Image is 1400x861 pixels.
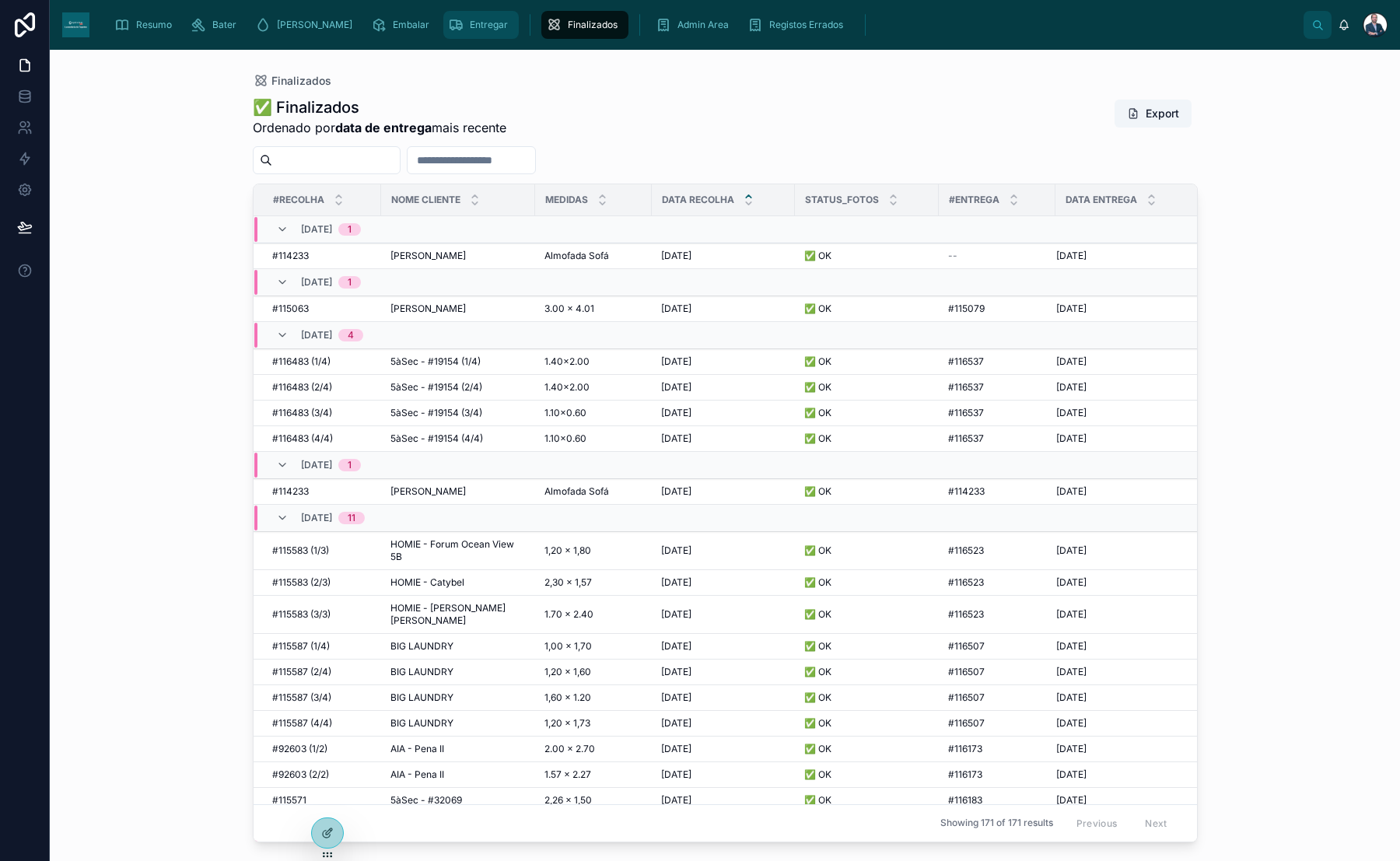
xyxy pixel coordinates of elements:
[804,355,831,368] span: ✅ OK
[390,303,466,315] span: [PERSON_NAME]
[1056,691,1087,704] span: [DATE]
[804,303,929,315] a: ✅ OK
[186,11,247,39] a: Bater
[651,11,740,39] a: Admin Area
[1056,432,1087,445] span: [DATE]
[1056,250,1185,262] a: [DATE]
[661,485,691,498] span: [DATE]
[348,459,352,471] div: 1
[1056,544,1087,557] span: [DATE]
[272,666,372,678] a: #115587 (2/4)
[253,118,506,137] span: Ordenado por mais recente
[272,717,332,730] span: #115587 (4/4)
[948,608,1046,621] a: #116523
[804,768,831,781] span: ✅ OK
[948,407,1046,419] a: #116537
[948,717,985,730] span: #116507
[390,666,526,678] a: BIG LAUNDRY
[1056,743,1087,755] span: [DATE]
[390,602,526,627] span: HOMIE - [PERSON_NAME] [PERSON_NAME]
[661,743,691,755] span: [DATE]
[1056,608,1087,621] span: [DATE]
[272,743,372,755] a: #92603 (1/2)
[662,194,734,206] span: Data Recolha
[804,640,929,653] a: ✅ OK
[1056,485,1185,498] a: [DATE]
[661,666,691,678] span: [DATE]
[390,768,444,781] span: AIA - Pena II
[661,485,786,498] a: [DATE]
[1056,485,1087,498] span: [DATE]
[661,381,691,394] span: [DATE]
[272,691,372,704] a: #115587 (3/4)
[661,794,691,807] span: [DATE]
[677,19,729,31] span: Admin Area
[544,544,591,557] span: 1,20 × 1,80
[743,11,854,39] a: Registos Errados
[544,303,594,315] span: 3.00 x 4.01
[1056,407,1185,419] a: [DATE]
[661,407,691,419] span: [DATE]
[545,194,588,206] span: Medidas
[948,485,1046,498] a: #114233
[804,666,831,678] span: ✅ OK
[805,194,879,206] span: Status_Fotos
[948,768,982,781] span: #116173
[804,432,831,445] span: ✅ OK
[948,432,984,445] span: #116537
[804,794,929,807] a: ✅ OK
[661,743,786,755] a: [DATE]
[272,303,372,315] a: #115063
[804,250,929,262] a: ✅ OK
[804,608,831,621] span: ✅ OK
[804,485,929,498] a: ✅ OK
[390,640,453,653] span: BIG LAUNDRY
[272,485,372,498] a: #114233
[212,19,236,31] span: Bater
[804,303,831,315] span: ✅ OK
[948,743,1046,755] a: #116173
[948,303,985,315] span: #115079
[272,768,329,781] span: #92603 (2/2)
[1056,381,1087,394] span: [DATE]
[272,666,331,678] span: #115587 (2/4)
[250,11,363,39] a: [PERSON_NAME]
[544,666,642,678] a: 1,20 × 1,60
[390,743,444,755] span: AIA - Pena II
[390,355,481,368] span: 5àSec - #19154 (1/4)
[661,355,786,368] a: [DATE]
[272,768,372,781] a: #92603 (2/2)
[544,432,642,445] a: 1.10x0.60
[804,250,831,262] span: ✅ OK
[301,512,332,524] span: [DATE]
[804,666,929,678] a: ✅ OK
[366,11,440,39] a: Embalar
[948,355,984,368] span: #116537
[1056,608,1185,621] a: [DATE]
[948,485,985,498] span: #114233
[390,250,466,262] span: [PERSON_NAME]
[804,768,929,781] a: ✅ OK
[272,717,372,730] a: #115587 (4/4)
[301,223,332,236] span: [DATE]
[804,640,831,653] span: ✅ OK
[544,640,642,653] a: 1,00 × 1,70
[544,794,642,807] a: 2,26 × 1,50
[393,19,429,31] span: Embalar
[1056,768,1087,781] span: [DATE]
[804,407,929,419] a: ✅ OK
[948,640,1046,653] a: #116507
[110,11,183,39] a: Resumo
[804,608,929,621] a: ✅ OK
[948,768,1046,781] a: #116173
[272,576,372,589] a: #115583 (2/3)
[544,250,642,262] a: Almofada Sofá
[948,640,985,653] span: #116507
[272,608,331,621] span: #115583 (3/3)
[348,512,355,524] div: 11
[804,717,929,730] a: ✅ OK
[390,794,462,807] span: 5àSec - #32069
[301,459,332,471] span: [DATE]
[544,381,642,394] a: 1.40x2.00
[273,194,324,206] span: #Recolha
